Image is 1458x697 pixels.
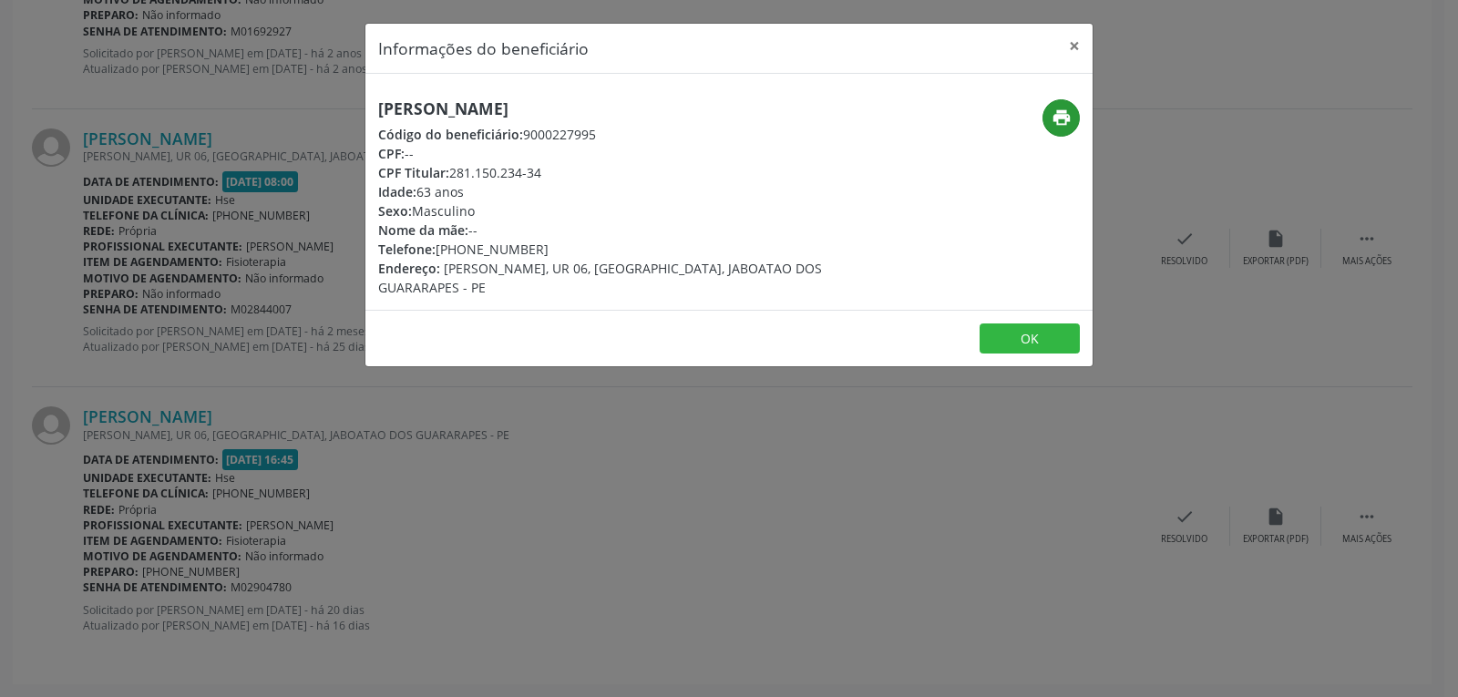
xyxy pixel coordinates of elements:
div: 9000227995 [378,125,837,144]
span: Idade: [378,183,416,200]
span: CPF Titular: [378,164,449,181]
span: Telefone: [378,241,436,258]
span: [PERSON_NAME], UR 06, [GEOGRAPHIC_DATA], JABOATAO DOS GUARARAPES - PE [378,260,822,296]
h5: Informações do beneficiário [378,36,589,60]
span: CPF: [378,145,405,162]
button: Close [1056,24,1093,68]
i: print [1052,108,1072,128]
span: Endereço: [378,260,440,277]
div: -- [378,144,837,163]
div: Masculino [378,201,837,220]
span: Código do beneficiário: [378,126,523,143]
button: OK [980,323,1080,354]
h5: [PERSON_NAME] [378,99,837,118]
div: -- [378,220,837,240]
div: 281.150.234-34 [378,163,837,182]
span: Nome da mãe: [378,221,468,239]
span: Sexo: [378,202,412,220]
div: [PHONE_NUMBER] [378,240,837,259]
button: print [1042,99,1080,137]
div: 63 anos [378,182,837,201]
